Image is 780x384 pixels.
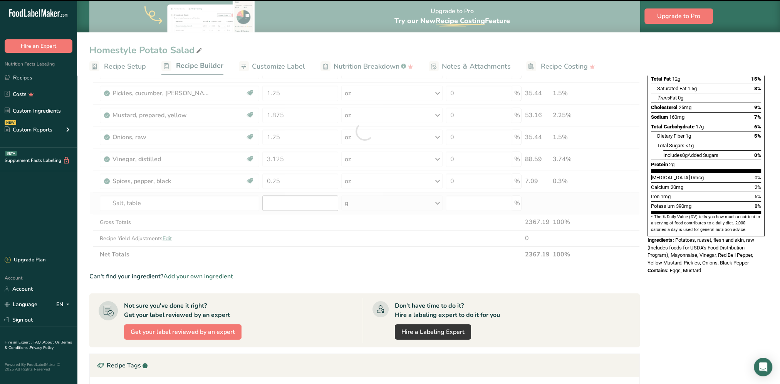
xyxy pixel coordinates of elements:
[5,120,16,125] div: NEW
[124,324,242,340] button: Get your label reviewed by an expert
[89,272,640,281] div: Can't find your ingredient?
[5,256,45,264] div: Upgrade Plan
[657,95,670,101] i: Trans
[5,340,32,345] a: Hire an Expert .
[754,133,761,139] span: 5%
[651,124,694,130] span: Total Carbohydrate
[651,114,668,120] span: Sodium
[651,194,659,199] span: Iron
[5,298,37,311] a: Language
[131,327,235,337] span: Get your label reviewed by an expert
[5,39,72,53] button: Hire an Expert
[651,175,690,180] span: [MEDICAL_DATA]
[644,8,713,24] button: Upgrade to Pro
[679,104,691,110] span: 25mg
[755,194,761,199] span: 6%
[669,162,674,167] span: 2g
[671,184,683,190] span: 20mg
[647,237,754,266] span: Potatoes, russet, flesh and skin, raw (Includes foods for USDA's Food Distribution Program), Mayo...
[5,362,72,372] div: Powered By FoodLabelMaker © 2025 All Rights Reserved
[755,184,761,190] span: 2%
[651,214,761,233] section: * The % Daily Value (DV) tells you how much a nutrient in a serving of food contributes to a dail...
[651,104,678,110] span: Cholesterol
[651,203,675,209] span: Potassium
[754,152,761,158] span: 0%
[30,345,54,350] a: Privacy Policy
[163,272,233,281] span: Add your own ingredient
[696,124,704,130] span: 17g
[657,133,684,139] span: Dietary Fiber
[682,152,688,158] span: 0g
[5,151,17,156] div: BETA
[754,104,761,110] span: 9%
[754,358,772,376] div: Open Intercom Messenger
[691,175,704,180] span: 0mcg
[43,340,61,345] a: About Us .
[686,133,691,139] span: 1g
[657,12,700,21] span: Upgrade to Pro
[686,143,694,148] span: <1g
[688,86,697,91] span: 1.5g
[651,162,668,167] span: Protein
[657,143,684,148] span: Total Sugars
[647,237,674,243] span: Ingredients:
[678,95,683,101] span: 0g
[34,340,43,345] a: FAQ .
[670,268,701,273] span: Eggs, Mustard
[647,268,669,273] span: Contains:
[657,86,686,91] span: Saturated Fat
[755,203,761,209] span: 8%
[90,354,639,377] div: Recipe Tags
[661,194,671,199] span: 1mg
[651,76,671,82] span: Total Fat
[395,301,500,320] div: Don't have time to do it? Hire a labeling expert to do it for you
[651,184,669,190] span: Calcium
[755,175,761,180] span: 0%
[5,340,72,350] a: Terms & Conditions .
[754,86,761,91] span: 8%
[669,114,684,120] span: 160mg
[663,152,718,158] span: Includes Added Sugars
[672,76,680,82] span: 12g
[754,114,761,120] span: 7%
[5,126,52,134] div: Custom Reports
[56,300,72,309] div: EN
[751,76,761,82] span: 15%
[124,301,230,320] div: Not sure you've done it right? Get your label reviewed by an expert
[676,203,691,209] span: 390mg
[395,324,471,340] a: Hire a Labeling Expert
[657,95,677,101] span: Fat
[754,124,761,130] span: 6%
